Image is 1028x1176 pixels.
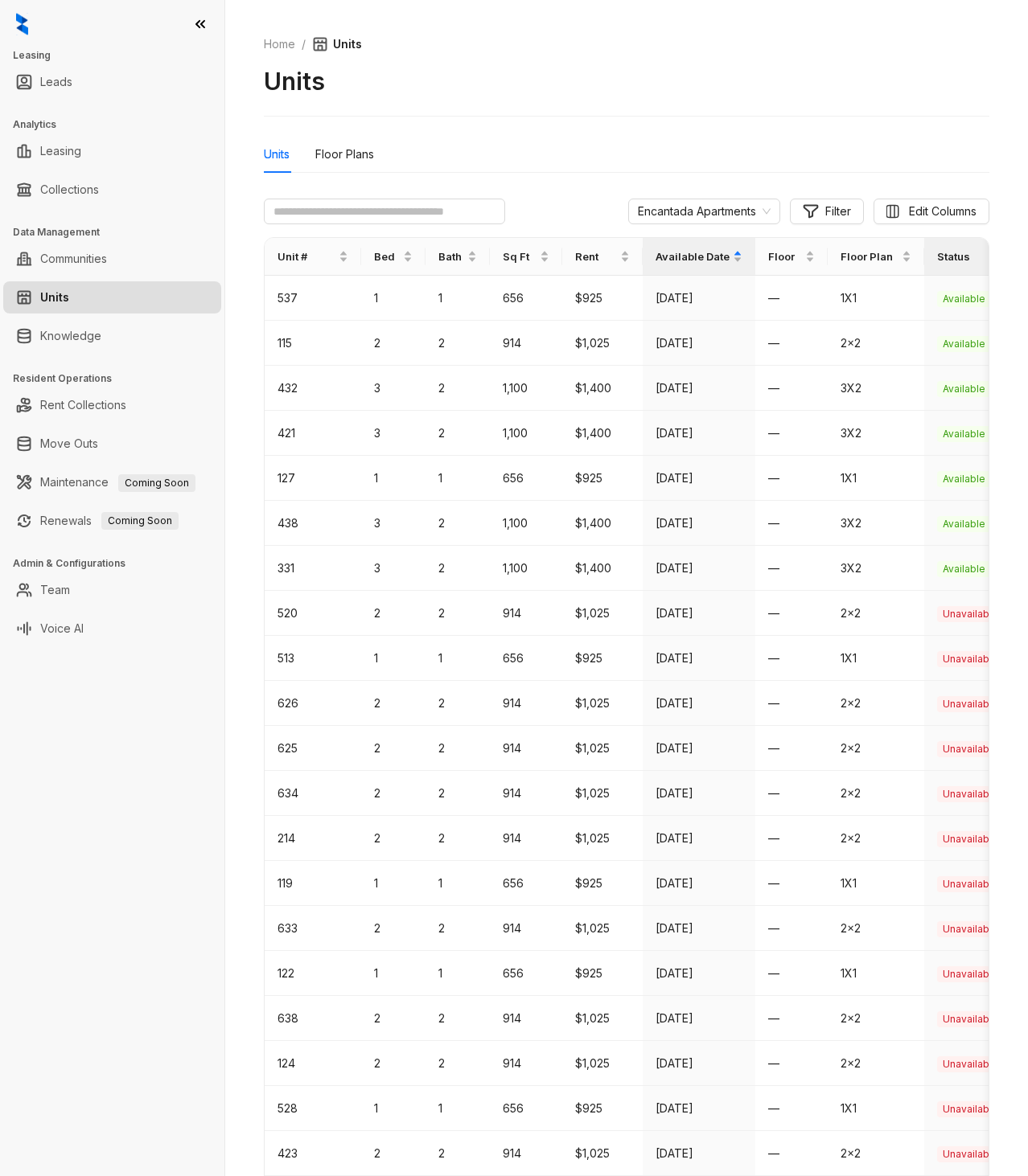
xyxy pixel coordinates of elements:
td: 1 [361,456,426,501]
li: Units [3,281,221,313]
a: Leasing [40,135,81,167]
span: 2x2 [841,336,861,350]
span: 1X1 [841,876,857,890]
td: [DATE] [643,861,755,906]
span: Floor Plan [841,248,898,264]
td: $925 [562,276,643,321]
span: Edit Columns [909,203,977,220]
span: 2x2 [841,831,861,845]
td: 214 [265,816,361,861]
span: Units [312,35,362,53]
td: 2 [361,1041,426,1086]
td: 423 [265,1131,361,1176]
h2: Units [264,66,325,96]
td: 633 [265,906,361,951]
a: Home [261,35,298,53]
span: 1X1 [841,291,857,305]
td: — [755,996,828,1041]
span: Unavailable [937,1011,1004,1027]
td: $1,025 [562,1131,643,1176]
td: 656 [490,276,562,321]
li: Team [3,574,221,606]
td: 638 [265,996,361,1041]
span: Unavailable [937,831,1004,847]
span: Available [937,336,991,352]
td: 2 [361,771,426,816]
span: Available [937,426,991,442]
td: 656 [490,951,562,996]
td: 914 [490,816,562,861]
td: — [755,321,828,366]
td: [DATE] [643,1086,755,1131]
td: [DATE] [643,816,755,861]
td: [DATE] [643,1041,755,1086]
td: 914 [490,591,562,636]
td: $1,025 [562,591,643,636]
a: Leads [40,66,72,98]
td: $1,025 [562,1041,643,1086]
span: Available [937,561,991,577]
h3: Analytics [13,117,224,132]
span: Filter [825,203,851,220]
td: $1,025 [562,681,643,726]
span: 1X1 [841,966,857,980]
td: $1,025 [562,726,643,771]
td: $1,025 [562,771,643,816]
td: — [755,411,828,456]
td: 115 [265,321,361,366]
td: 513 [265,636,361,681]
td: 1 [426,456,490,501]
h3: Leasing [13,48,224,63]
td: 2 [426,996,490,1041]
td: [DATE] [643,681,755,726]
td: 2 [426,771,490,816]
td: [DATE] [643,591,755,636]
td: 1,100 [490,546,562,591]
td: 2 [426,1131,490,1176]
td: 656 [490,636,562,681]
div: Units [264,145,290,163]
a: Collections [40,174,99,206]
td: 2 [361,1131,426,1176]
td: 1 [361,276,426,321]
td: 2 [426,591,490,636]
th: Floor [755,238,828,276]
span: 2x2 [841,1146,861,1160]
th: Rent [562,238,643,276]
td: 119 [265,861,361,906]
td: 2 [361,726,426,771]
td: 914 [490,726,562,771]
span: Coming Soon [101,512,179,530]
th: Sq Ft [490,238,562,276]
li: Leads [3,66,221,98]
td: — [755,276,828,321]
span: Available [937,291,991,307]
td: 914 [490,321,562,366]
li: Renewals [3,505,221,537]
span: 1X1 [841,651,857,665]
span: Change Community [638,199,771,223]
span: Unavailable [937,786,1004,802]
span: Bath [438,248,464,264]
td: 1 [361,861,426,906]
a: Communities [40,243,107,275]
h3: Data Management [13,225,224,240]
td: 124 [265,1041,361,1086]
td: 438 [265,501,361,546]
li: Knowledge [3,320,221,352]
div: Change Community [628,199,780,224]
td: 127 [265,456,361,501]
td: 2 [426,906,490,951]
td: 656 [490,1086,562,1131]
td: $925 [562,951,643,996]
td: 914 [490,681,562,726]
span: Available Date [656,248,730,264]
td: 1,100 [490,411,562,456]
td: 528 [265,1086,361,1131]
td: $1,400 [562,501,643,546]
td: 2 [426,366,490,411]
span: Rent [575,248,617,264]
td: 2 [361,591,426,636]
th: Bath [426,238,490,276]
td: — [755,771,828,816]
